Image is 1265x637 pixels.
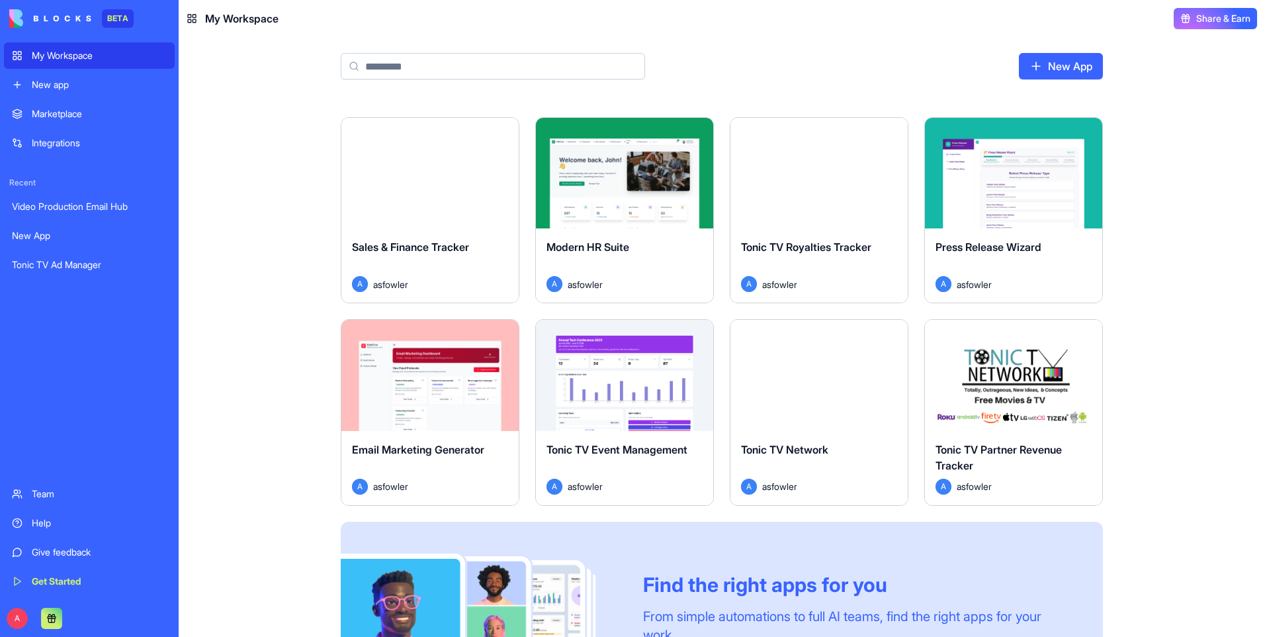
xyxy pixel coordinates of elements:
[4,222,175,249] a: New App
[9,9,134,28] a: BETA
[924,319,1103,506] a: Tonic TV Partner Revenue TrackerAasfowler
[32,487,167,501] div: Team
[4,252,175,278] a: Tonic TV Ad Manager
[762,479,797,493] span: asfowler
[535,319,714,506] a: Tonic TV Event ManagementAasfowler
[32,49,167,62] div: My Workspace
[936,479,951,495] span: A
[546,443,687,456] span: Tonic TV Event Management
[352,479,368,495] span: A
[741,479,757,495] span: A
[957,479,992,493] span: asfowler
[12,200,167,213] div: Video Production Email Hub
[12,258,167,271] div: Tonic TV Ad Manager
[4,177,175,188] span: Recent
[741,443,828,456] span: Tonic TV Network
[4,42,175,69] a: My Workspace
[205,11,279,26] span: My Workspace
[1019,53,1103,79] a: New App
[341,117,519,304] a: Sales & Finance TrackerAasfowler
[9,9,91,28] img: logo
[352,240,469,254] span: Sales & Finance Tracker
[936,443,1062,472] span: Tonic TV Partner Revenue Tracker
[4,193,175,220] a: Video Production Email Hub
[643,573,1071,597] div: Find the right apps for you
[535,117,714,304] a: Modern HR SuiteAasfowler
[7,608,28,629] span: A
[4,481,175,507] a: Team
[32,107,167,121] div: Marketplace
[741,240,871,254] span: Tonic TV Royalties Tracker
[4,539,175,565] a: Give feedback
[373,277,408,291] span: asfowler
[32,78,167,91] div: New app
[32,575,167,588] div: Get Started
[957,277,992,291] span: asfowler
[546,240,629,254] span: Modern HR Suite
[352,443,484,456] span: Email Marketing Generator
[568,479,603,493] span: asfowler
[1196,12,1250,25] span: Share & Earn
[924,117,1103,304] a: Press Release WizardAasfowler
[341,319,519,506] a: Email Marketing GeneratorAasfowler
[1174,8,1257,29] button: Share & Earn
[741,276,757,292] span: A
[32,136,167,150] div: Integrations
[32,516,167,530] div: Help
[32,546,167,559] div: Give feedback
[4,72,175,98] a: New app
[4,568,175,595] a: Get Started
[936,240,1041,254] span: Press Release Wizard
[730,319,908,506] a: Tonic TV NetworkAasfowler
[373,479,408,493] span: asfowler
[546,479,562,495] span: A
[352,276,368,292] span: A
[936,276,951,292] span: A
[102,9,134,28] div: BETA
[4,130,175,156] a: Integrations
[4,101,175,127] a: Marketplace
[12,229,167,242] div: New App
[762,277,797,291] span: asfowler
[568,277,603,291] span: asfowler
[4,510,175,536] a: Help
[546,276,562,292] span: A
[730,117,908,304] a: Tonic TV Royalties TrackerAasfowler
